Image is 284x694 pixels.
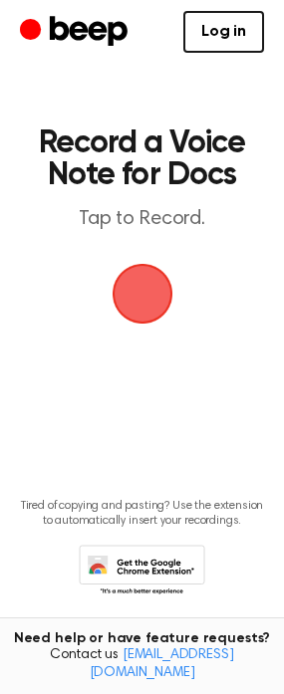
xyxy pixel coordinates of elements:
p: Tired of copying and pasting? Use the extension to automatically insert your recordings. [16,499,268,529]
a: Beep [20,13,133,52]
a: Log in [183,11,264,53]
span: Contact us [12,647,272,682]
a: [EMAIL_ADDRESS][DOMAIN_NAME] [90,648,234,680]
h1: Record a Voice Note for Docs [36,127,248,191]
button: Beep Logo [113,264,172,324]
p: Tap to Record. [36,207,248,232]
